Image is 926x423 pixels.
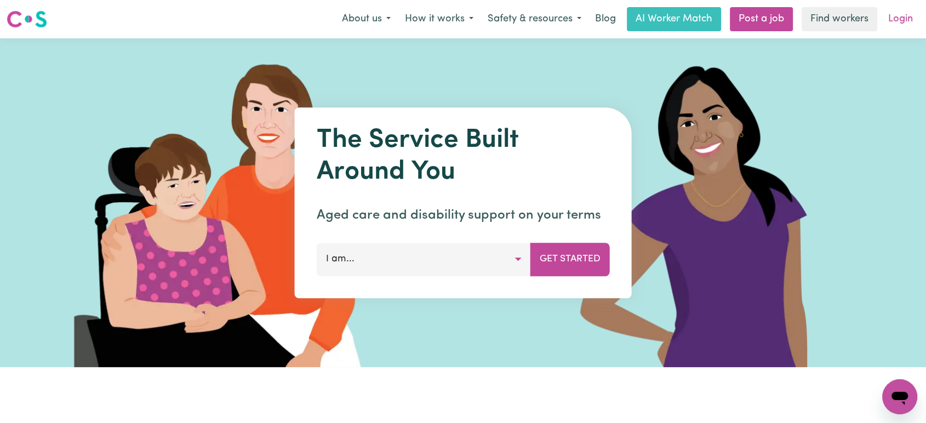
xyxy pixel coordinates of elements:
[882,7,919,31] a: Login
[530,243,610,276] button: Get Started
[588,7,622,31] a: Blog
[802,7,877,31] a: Find workers
[317,243,531,276] button: I am...
[882,379,917,414] iframe: Button to launch messaging window
[730,7,793,31] a: Post a job
[627,7,721,31] a: AI Worker Match
[317,125,610,188] h1: The Service Built Around You
[7,9,47,29] img: Careseekers logo
[317,205,610,225] p: Aged care and disability support on your terms
[481,8,588,31] button: Safety & resources
[7,7,47,32] a: Careseekers logo
[335,8,398,31] button: About us
[398,8,481,31] button: How it works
